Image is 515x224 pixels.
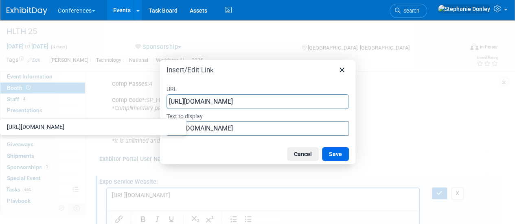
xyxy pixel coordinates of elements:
[167,83,349,94] label: URL
[7,122,181,132] div: [URL][DOMAIN_NAME]
[287,147,319,161] button: Cancel
[390,4,427,18] a: Search
[167,65,214,74] h1: Insert/Edit Link
[167,111,349,121] label: Text to display
[4,3,308,11] body: Rich Text Area. Press ALT-0 for help.
[322,147,349,161] button: Save
[5,3,307,11] p: [URL][DOMAIN_NAME]
[401,8,419,14] span: Search
[2,120,184,133] div: https://t3centralwebservices.t3expo.com/Dashboard/ES/a07PI000011pTqKYAU/a0pPI000001Yb7pYAC/0035w0...
[7,7,47,15] img: ExhibitDay
[438,4,491,13] img: Stephanie Donley
[335,63,349,77] button: Close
